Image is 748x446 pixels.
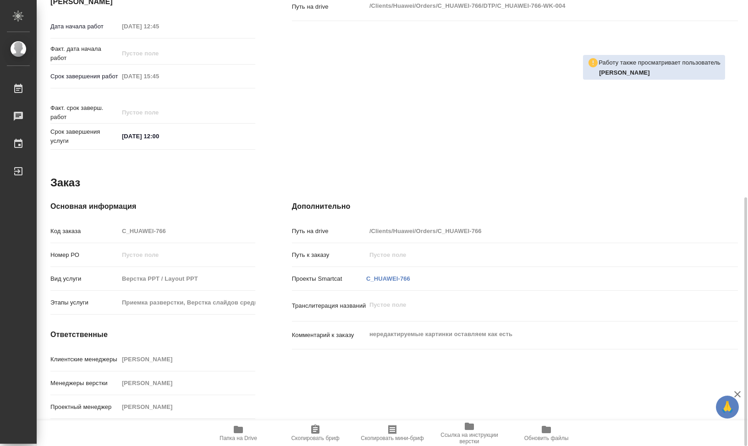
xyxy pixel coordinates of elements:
[119,106,199,119] input: Пустое поле
[119,47,199,60] input: Пустое поле
[277,420,354,446] button: Скопировать бриф
[50,298,119,307] p: Этапы услуги
[50,22,119,31] p: Дата начала работ
[50,274,119,283] p: Вид услуги
[366,248,701,261] input: Пустое поле
[50,44,119,63] p: Факт. дата начала работ
[119,272,255,285] input: Пустое поле
[599,68,720,77] p: Матвеева Мария
[220,435,257,441] span: Папка на Drive
[50,402,119,412] p: Проектный менеджер
[50,329,255,340] h4: Ответственные
[291,435,339,441] span: Скопировать бриф
[119,20,199,33] input: Пустое поле
[524,435,569,441] span: Обновить файлы
[50,201,255,212] h4: Основная информация
[292,331,366,340] p: Комментарий к заказу
[50,250,119,260] p: Номер РО
[50,175,80,190] h2: Заказ
[716,396,739,419] button: 🙏
[119,296,255,309] input: Пустое поле
[292,201,738,212] h4: Дополнительно
[119,248,255,261] input: Пустое поле
[508,420,585,446] button: Обновить файлы
[50,355,119,364] p: Клиентские менеджеры
[361,435,423,441] span: Скопировать мини-бриф
[292,250,366,260] p: Путь к заказу
[119,400,255,413] input: Пустое поле
[50,379,119,388] p: Менеджеры верстки
[366,326,701,342] textarea: нередактируемые картинки оставляем как есть
[50,103,119,122] p: Факт. срок заверш. работ
[50,227,119,236] p: Код заказа
[50,72,119,81] p: Срок завершения работ
[119,70,199,83] input: Пустое поле
[599,58,720,67] p: Работу также просматривает пользователь
[119,130,199,143] input: ✎ Введи что-нибудь
[292,274,366,283] p: Проекты Smartcat
[292,2,366,11] p: Путь на drive
[431,420,508,446] button: Ссылка на инструкции верстки
[50,127,119,146] p: Срок завершения услуги
[354,420,431,446] button: Скопировать мини-бриф
[119,376,255,390] input: Пустое поле
[599,69,650,76] b: [PERSON_NAME]
[366,275,410,282] a: C_HUAWEI-766
[720,397,735,417] span: 🙏
[119,224,255,238] input: Пустое поле
[436,432,502,445] span: Ссылка на инструкции верстки
[200,420,277,446] button: Папка на Drive
[366,224,701,238] input: Пустое поле
[119,353,255,366] input: Пустое поле
[292,227,366,236] p: Путь на drive
[292,301,366,310] p: Транслитерация названий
